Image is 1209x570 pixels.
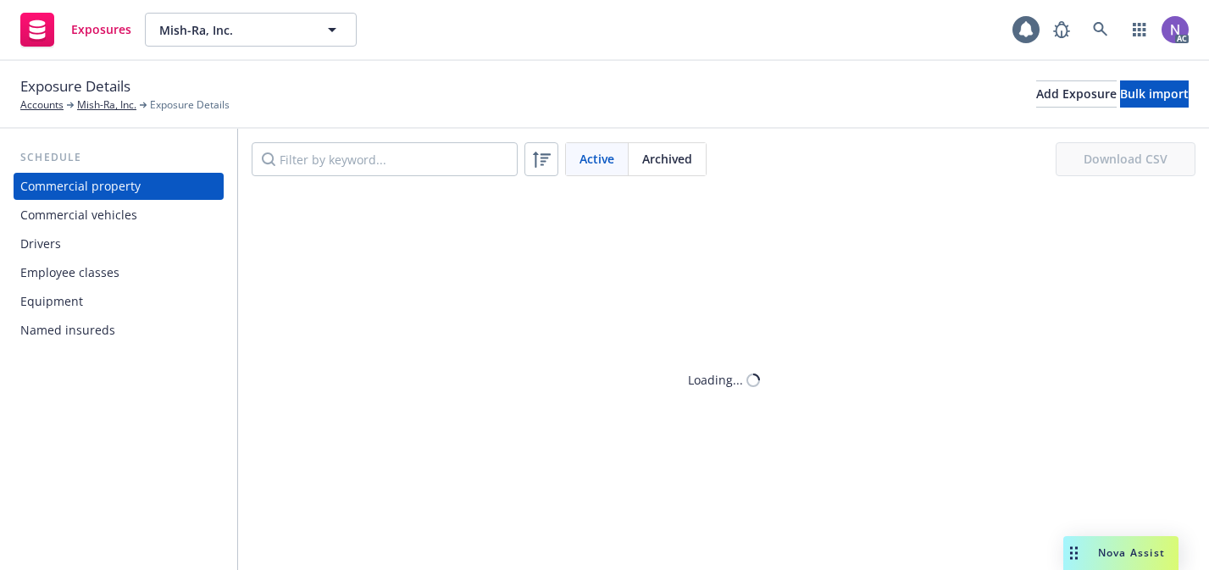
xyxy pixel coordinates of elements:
[1045,13,1079,47] a: Report a Bug
[14,317,224,344] a: Named insureds
[14,6,138,53] a: Exposures
[20,259,119,286] div: Employee classes
[77,97,136,113] a: Mish-Ra, Inc.
[150,97,230,113] span: Exposure Details
[1036,81,1117,107] div: Add Exposure
[688,371,743,389] div: Loading...
[14,230,224,257] a: Drivers
[159,21,306,39] span: Mish-Ra, Inc.
[1120,81,1189,107] div: Bulk import
[642,150,692,168] span: Archived
[252,142,518,176] input: Filter by keyword...
[20,202,137,229] div: Commercial vehicles
[20,288,83,315] div: Equipment
[1036,80,1117,108] button: Add Exposure
[20,75,130,97] span: Exposure Details
[14,149,224,166] div: Schedule
[1098,545,1165,560] span: Nova Assist
[580,150,614,168] span: Active
[71,23,131,36] span: Exposures
[1120,80,1189,108] button: Bulk import
[1123,13,1156,47] a: Switch app
[14,288,224,315] a: Equipment
[1162,16,1189,43] img: photo
[20,230,61,257] div: Drivers
[1063,536,1178,570] button: Nova Assist
[145,13,357,47] button: Mish-Ra, Inc.
[20,97,64,113] a: Accounts
[1063,536,1084,570] div: Drag to move
[14,202,224,229] a: Commercial vehicles
[1084,13,1117,47] a: Search
[14,173,224,200] a: Commercial property
[14,259,224,286] a: Employee classes
[20,173,141,200] div: Commercial property
[20,317,115,344] div: Named insureds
